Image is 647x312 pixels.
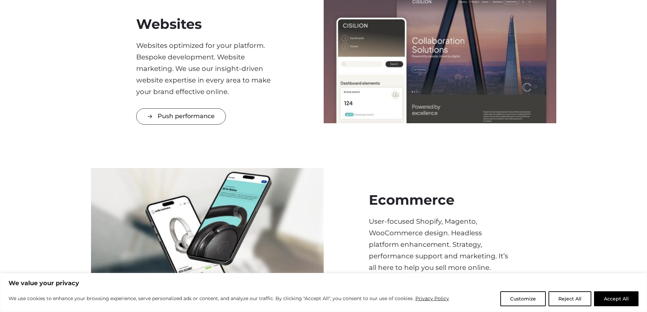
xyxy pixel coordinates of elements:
[91,168,324,299] img: eCommerce-service-overview
[8,294,449,302] p: We use cookies to enhance your browsing experience, serve personalized ads or content, and analyz...
[415,294,449,302] a: Privacy Policy
[549,291,591,306] button: Reject All
[369,190,511,210] h2: Ecommerce
[136,40,278,97] p: Websites optimized for your platform. Bespoke development. Website marketing. We use our insight-...
[500,291,546,306] button: Customize
[369,216,511,273] p: User-focused Shopify, Magento, WooCommerce design. Headless platform enhancement. Strategy, perfo...
[594,291,639,306] button: Accept All
[136,108,226,124] a: Push performance
[8,279,639,287] p: We value your privacy
[136,14,278,34] h2: Websites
